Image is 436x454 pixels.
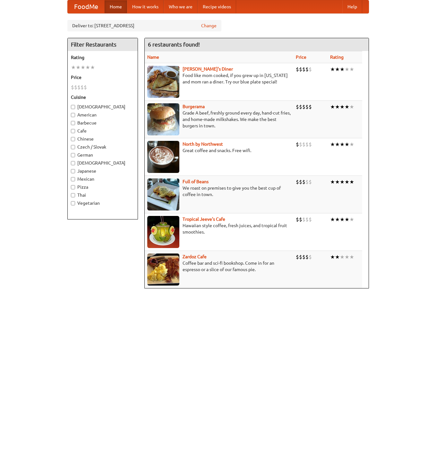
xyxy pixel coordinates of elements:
[335,178,340,185] li: ★
[85,64,90,71] li: ★
[71,201,75,205] input: Vegetarian
[71,168,134,174] label: Japanese
[309,103,312,110] li: $
[330,178,335,185] li: ★
[198,0,236,13] a: Recipe videos
[147,178,179,210] img: beans.jpg
[147,55,159,60] a: Name
[296,253,299,261] li: $
[309,141,312,148] li: $
[340,141,345,148] li: ★
[345,66,349,73] li: ★
[74,84,77,91] li: $
[105,0,127,13] a: Home
[81,84,84,91] li: $
[71,161,75,165] input: [DEMOGRAPHIC_DATA]
[340,216,345,223] li: ★
[71,136,134,142] label: Chinese
[302,103,305,110] li: $
[330,253,335,261] li: ★
[330,55,344,60] a: Rating
[147,72,291,85] p: Food like mom cooked, if you grew up in [US_STATE] and mom ran a diner. Try our blue plate special!
[68,0,105,13] a: FoodMe
[147,222,291,235] p: Hawaiian style coffee, fresh juices, and tropical fruit smoothies.
[296,216,299,223] li: $
[296,178,299,185] li: $
[299,253,302,261] li: $
[183,254,207,259] a: Zardoz Cafe
[71,120,134,126] label: Barbecue
[71,152,134,158] label: German
[71,64,76,71] li: ★
[309,178,312,185] li: $
[305,178,309,185] li: $
[299,178,302,185] li: $
[305,103,309,110] li: $
[71,113,75,117] input: American
[345,103,349,110] li: ★
[330,66,335,73] li: ★
[342,0,362,13] a: Help
[71,145,75,149] input: Czech / Slovak
[127,0,164,13] a: How it works
[183,217,225,222] a: Tropical Jeeve's Cafe
[71,54,134,61] h5: Rating
[71,94,134,100] h5: Cuisine
[335,216,340,223] li: ★
[147,110,291,129] p: Grade A beef, freshly ground every day, hand-cut fries, and home-made milkshakes. We make the bes...
[71,176,134,182] label: Mexican
[183,104,205,109] a: Burgerama
[71,121,75,125] input: Barbecue
[345,253,349,261] li: ★
[81,64,85,71] li: ★
[309,216,312,223] li: $
[71,193,75,197] input: Thai
[90,64,95,71] li: ★
[330,141,335,148] li: ★
[302,66,305,73] li: $
[84,84,87,91] li: $
[299,103,302,110] li: $
[302,253,305,261] li: $
[76,64,81,71] li: ★
[345,216,349,223] li: ★
[299,66,302,73] li: $
[330,103,335,110] li: ★
[335,253,340,261] li: ★
[71,137,75,141] input: Chinese
[71,74,134,81] h5: Price
[147,103,179,135] img: burgerama.jpg
[147,253,179,286] img: zardoz.jpg
[71,185,75,189] input: Pizza
[147,216,179,248] img: jeeves.jpg
[71,153,75,157] input: German
[302,141,305,148] li: $
[147,260,291,273] p: Coffee bar and sci-fi bookshop. Come in for an espresso or a slice of our famous pie.
[71,105,75,109] input: [DEMOGRAPHIC_DATA]
[68,38,138,51] h4: Filter Restaurants
[349,178,354,185] li: ★
[302,178,305,185] li: $
[340,66,345,73] li: ★
[164,0,198,13] a: Who we are
[201,22,217,29] a: Change
[302,216,305,223] li: $
[296,103,299,110] li: $
[305,253,309,261] li: $
[71,104,134,110] label: [DEMOGRAPHIC_DATA]
[296,66,299,73] li: $
[296,141,299,148] li: $
[349,253,354,261] li: ★
[71,129,75,133] input: Cafe
[183,66,233,72] a: [PERSON_NAME]'s Diner
[299,216,302,223] li: $
[305,141,309,148] li: $
[147,147,291,154] p: Great coffee and snacks. Free wifi.
[345,178,349,185] li: ★
[71,200,134,206] label: Vegetarian
[71,184,134,190] label: Pizza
